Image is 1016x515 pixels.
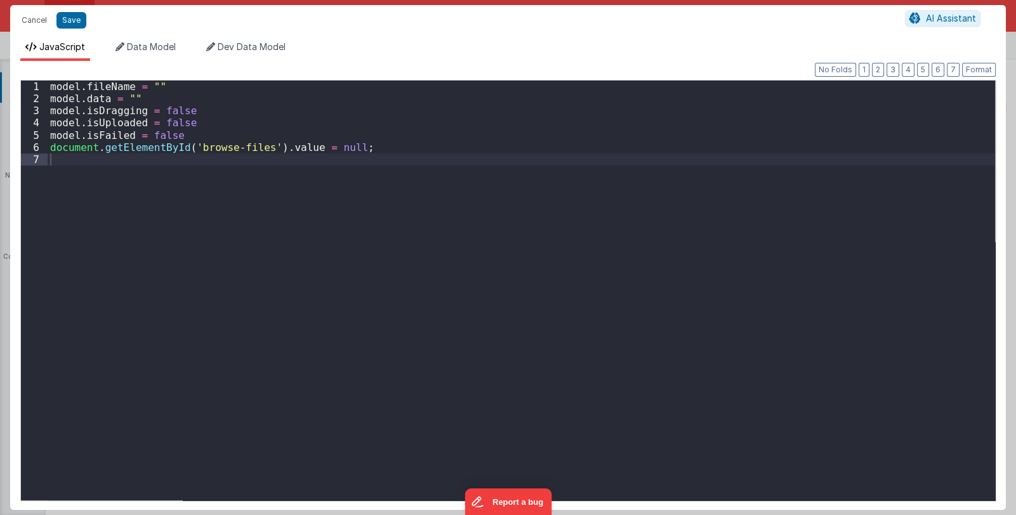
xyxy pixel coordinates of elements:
[15,11,53,29] button: Cancel
[887,63,899,77] button: 3
[815,63,856,77] button: No Folds
[21,93,48,105] div: 2
[859,63,869,77] button: 1
[926,13,976,23] span: AI Assistant
[21,153,48,166] div: 7
[947,63,960,77] button: 7
[218,41,286,52] span: Dev Data Model
[917,63,929,77] button: 5
[872,63,884,77] button: 2
[465,488,551,515] iframe: Marker.io feedback button
[21,117,48,129] div: 4
[21,105,48,117] div: 3
[21,129,48,141] div: 5
[127,41,176,52] span: Data Model
[905,10,980,27] button: AI Assistant
[932,63,944,77] button: 6
[21,81,48,93] div: 1
[21,141,48,153] div: 6
[962,63,996,77] button: Format
[56,12,86,29] button: Save
[39,41,85,52] span: JavaScript
[902,63,914,77] button: 4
